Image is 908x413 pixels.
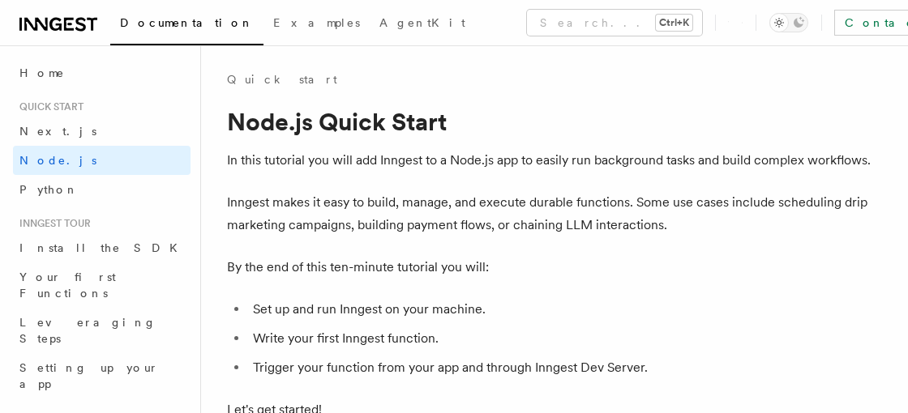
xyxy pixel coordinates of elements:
a: Leveraging Steps [13,308,191,353]
span: Your first Functions [19,270,116,300]
span: Install the SDK [19,241,187,254]
button: Search...Ctrl+K [527,10,702,36]
li: Trigger your function from your app and through Inngest Dev Server. [248,356,876,379]
a: Documentation [110,5,263,45]
a: AgentKit [370,5,475,44]
a: Your first Functions [13,262,191,308]
h1: Node.js Quick Start [227,107,876,136]
span: Documentation [120,16,254,29]
a: Node.js [13,146,191,175]
kbd: Ctrl+K [656,15,692,31]
a: Next.js [13,117,191,146]
p: Inngest makes it easy to build, manage, and execute durable functions. Some use cases include sch... [227,191,876,236]
a: Home [13,58,191,87]
a: Install the SDK [13,233,191,262]
span: Next.js [19,125,96,138]
a: Setting up your app [13,353,191,398]
span: Examples [273,16,360,29]
a: Examples [263,5,370,44]
span: Quick start [13,100,84,113]
span: Inngest tour [13,217,91,230]
li: Write your first Inngest function. [248,327,876,350]
span: Python [19,183,79,196]
span: Node.js [19,154,96,167]
a: Quick start [227,71,337,87]
a: Python [13,175,191,204]
span: AgentKit [379,16,465,29]
button: Toggle dark mode [769,13,808,32]
li: Set up and run Inngest on your machine. [248,298,876,321]
p: By the end of this ten-minute tutorial you will: [227,256,876,279]
p: In this tutorial you will add Inngest to a Node.js app to easily run background tasks and build c... [227,149,876,172]
span: Leveraging Steps [19,316,156,345]
span: Home [19,65,65,81]
span: Setting up your app [19,361,159,390]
